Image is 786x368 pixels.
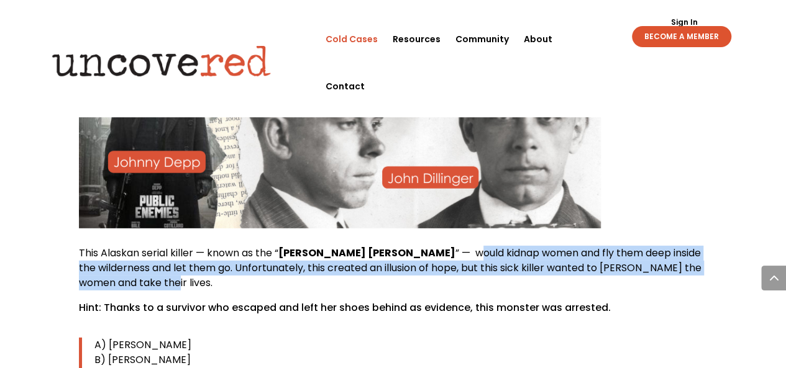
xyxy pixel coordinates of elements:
[42,37,281,85] img: Uncovered logo
[79,246,701,290] span: ” — would kidnap women and fly them deep inside the wilderness and let them go. Unfortunately, th...
[326,63,365,110] a: Contact
[326,16,378,63] a: Cold Cases
[278,246,455,260] b: [PERSON_NAME] [PERSON_NAME]
[524,16,552,63] a: About
[632,26,731,47] a: BECOME A MEMBER
[94,352,191,367] span: B) [PERSON_NAME]
[79,300,708,325] p: Hint: Thanks to a survivor who escaped and left her shoes behind as evidence, this monster was ar...
[393,16,441,63] a: Resources
[455,16,509,63] a: Community
[79,246,278,260] span: This Alaskan serial killer — known as the “
[94,338,191,352] span: A) [PERSON_NAME]
[664,19,704,26] a: Sign In
[79,42,601,228] img: JohnDillinger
